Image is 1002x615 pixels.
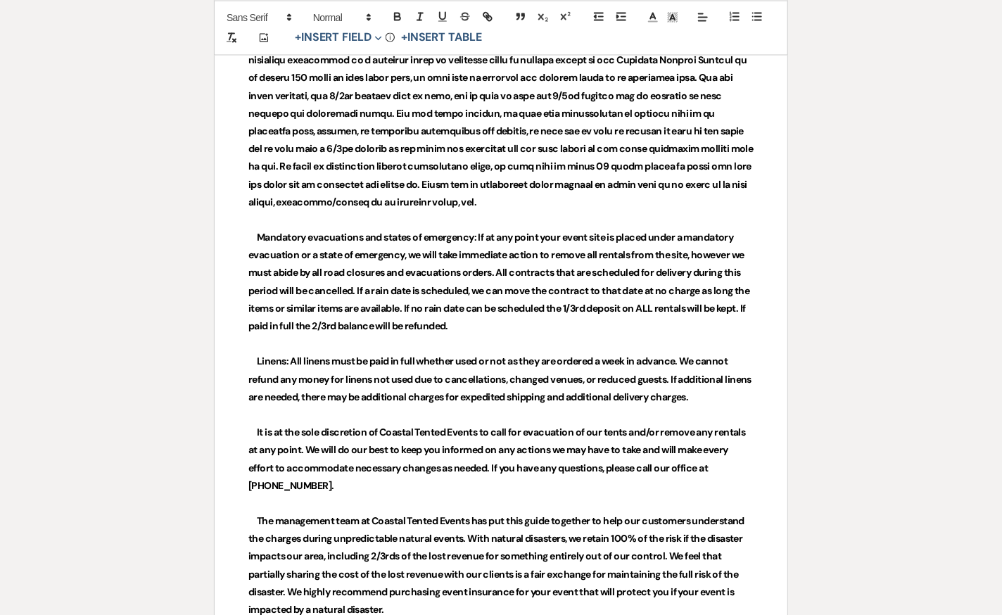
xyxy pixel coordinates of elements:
span: Header Formats [307,8,376,25]
button: +Insert Table [396,30,487,46]
strong: Lore ipsumdo sit ametcon adipi eli sed do: Ei te inc utlab etdol ma a enimadmini veniam qu n exer... [248,37,755,209]
span: Text Color [643,8,663,25]
span: Alignment [693,8,713,25]
span: Text Background Color [663,8,683,25]
button: Insert Field [290,30,387,46]
span: + [401,32,407,44]
strong: It is at the sole discretion of Coastal Tented Events to call for evacuation of our tents and/or ... [248,426,747,493]
strong: Linens: All linens must be paid in full whether used or not as they are ordered a week in advance... [248,355,754,403]
strong: Mandatory evacuations and states of emergency: If at any point your event site is placed under a ... [248,232,751,333]
span: + [295,32,301,44]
